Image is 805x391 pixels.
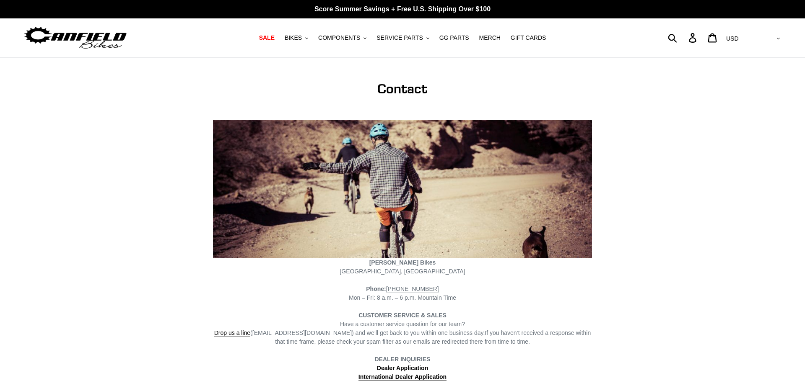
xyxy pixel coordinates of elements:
strong: [PERSON_NAME] Bikes [369,259,436,266]
a: [PHONE_NUMBER] [386,286,439,293]
span: GIFT CARDS [511,34,546,41]
span: SALE [259,34,275,41]
strong: DEALER INQUIRIES [374,356,430,372]
span: ([EMAIL_ADDRESS][DOMAIN_NAME]) and we’ll get back to you within one business day. [214,329,485,337]
a: MERCH [475,32,505,44]
span: BIKES [285,34,302,41]
input: Search [673,28,694,47]
button: SERVICE PARTS [372,32,433,44]
span: GG PARTS [439,34,469,41]
img: Canfield Bikes [23,25,128,51]
strong: International Dealer Application [358,373,447,380]
a: International Dealer Application [358,373,447,381]
div: Mon – Fri: 8 a.m. – 6 p.m. Mountain Time [213,285,592,302]
span: MERCH [479,34,501,41]
span: COMPONENTS [318,34,360,41]
button: BIKES [280,32,312,44]
a: GG PARTS [435,32,473,44]
span: [GEOGRAPHIC_DATA], [GEOGRAPHIC_DATA] [340,268,465,275]
a: Dealer Application [377,365,428,372]
strong: CUSTOMER SERVICE & SALES [358,312,447,319]
a: SALE [255,32,279,44]
button: COMPONENTS [314,32,371,44]
a: Drop us a line [214,329,250,337]
a: GIFT CARDS [506,32,551,44]
strong: Phone: [366,286,386,292]
div: Have a customer service question for our team? If you haven’t received a response within that tim... [213,320,592,346]
h1: Contact [213,81,592,97]
span: SERVICE PARTS [377,34,423,41]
